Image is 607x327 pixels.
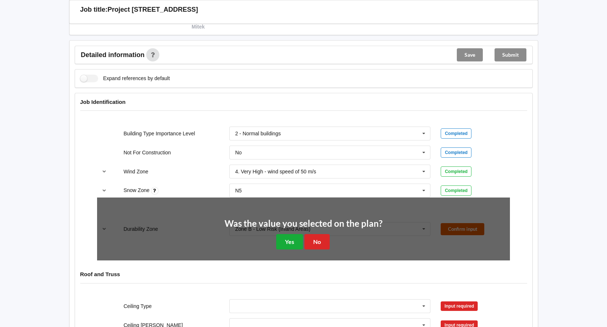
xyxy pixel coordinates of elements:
[80,75,170,82] label: Expand references by default
[80,5,108,14] h3: Job title:
[441,166,471,177] div: Completed
[225,218,382,229] h2: Was the value you selected on the plan?
[123,303,152,309] label: Ceiling Type
[235,188,242,193] div: N5
[235,150,242,155] div: No
[123,150,171,155] label: Not For Construction
[123,187,151,193] label: Snow Zone
[441,147,471,158] div: Completed
[235,169,316,174] div: 4. Very High - wind speed of 50 m/s
[80,98,527,105] h4: Job Identification
[81,52,145,58] span: Detailed information
[123,169,148,174] label: Wind Zone
[97,184,111,197] button: reference-toggle
[276,234,303,249] button: Yes
[235,131,281,136] div: 2 - Normal buildings
[108,5,198,14] h3: Project [STREET_ADDRESS]
[97,165,111,178] button: reference-toggle
[441,128,471,139] div: Completed
[441,301,478,311] div: Input required
[441,185,471,196] div: Completed
[123,131,195,136] label: Building Type Importance Level
[80,271,527,278] h4: Roof and Truss
[304,234,330,249] button: No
